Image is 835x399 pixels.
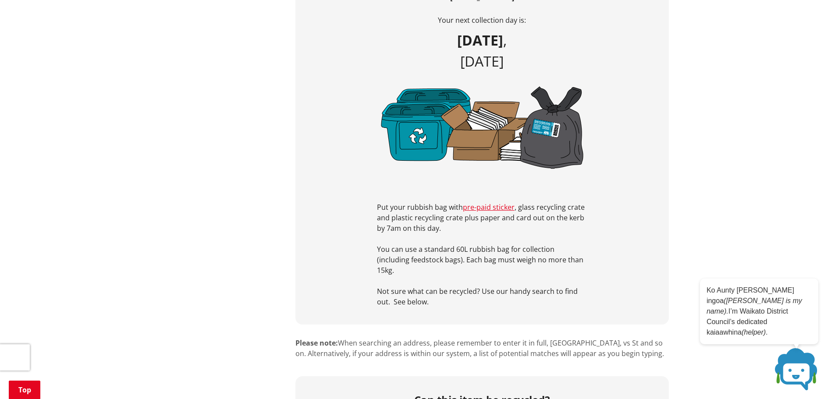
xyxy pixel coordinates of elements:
[460,52,504,71] span: [DATE]
[377,244,587,275] p: You can use a standard 60L rubbish bag for collection (including feedstock bags). Each bag must w...
[707,285,812,338] p: Ko Aunty [PERSON_NAME] ingoa I’m Waikato District Council’s dedicated kaiaawhina .
[742,328,766,336] em: (helper)
[295,338,338,348] strong: Please note:
[377,286,587,307] p: Not sure what can be recycled? Use our handy search to find out. See below.
[377,81,587,172] img: plastic-paper-bag-b.png
[463,202,515,212] a: pre-paid sticker
[457,31,503,49] b: [DATE]
[377,202,587,233] p: Put your rubbish bag with , glass recycling crate and plastic recycling crate plus paper and card...
[377,15,587,25] p: Your next collection day is:
[295,338,669,359] p: When searching an address, please remember to enter it in full, [GEOGRAPHIC_DATA], vs St and so o...
[377,30,587,72] p: ,
[707,297,802,315] em: ([PERSON_NAME] is my name).
[9,381,40,399] a: Top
